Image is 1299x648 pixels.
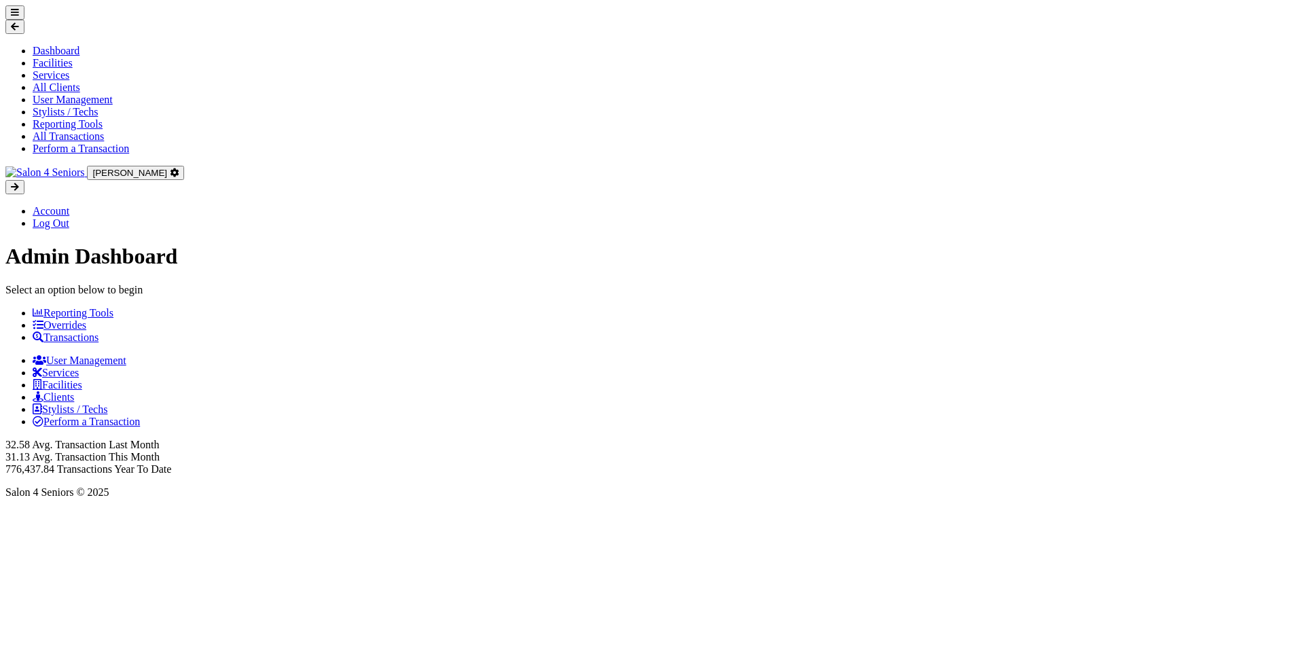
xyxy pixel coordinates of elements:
a: Perform a Transaction [33,143,129,154]
a: User Management [33,94,113,105]
a: All Transactions [33,130,104,142]
a: Overrides [33,319,86,331]
a: Transactions [33,331,99,343]
a: Clients [33,391,74,403]
a: Reporting Tools [33,118,103,130]
a: Services [33,367,79,378]
a: Perform a Transaction [33,416,140,427]
a: Facilities [33,379,82,391]
a: User Management [33,355,126,366]
span: 776,437.84 [5,463,54,475]
a: Facilities [33,57,73,69]
a: Dashboard [33,45,79,56]
a: Stylists / Techs [33,106,98,118]
p: Select an option below to begin [5,284,1294,296]
a: Services [33,69,69,81]
p: Salon 4 Seniors © 2025 [5,486,1294,499]
a: Account [33,205,69,217]
a: All Clients [33,82,80,93]
button: [PERSON_NAME] [87,166,183,180]
span: 32.58 [5,439,30,450]
h1: Admin Dashboard [5,244,1294,269]
span: Avg. Transaction This Month [32,451,160,463]
span: Transactions Year To Date [57,463,172,475]
span: [PERSON_NAME] [92,168,167,178]
img: Salon 4 Seniors [5,166,84,179]
span: Avg. Transaction Last Month [32,439,159,450]
a: Stylists / Techs [33,403,107,415]
a: Log Out [33,217,69,229]
a: Reporting Tools [33,307,113,319]
span: 31.13 [5,451,30,463]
